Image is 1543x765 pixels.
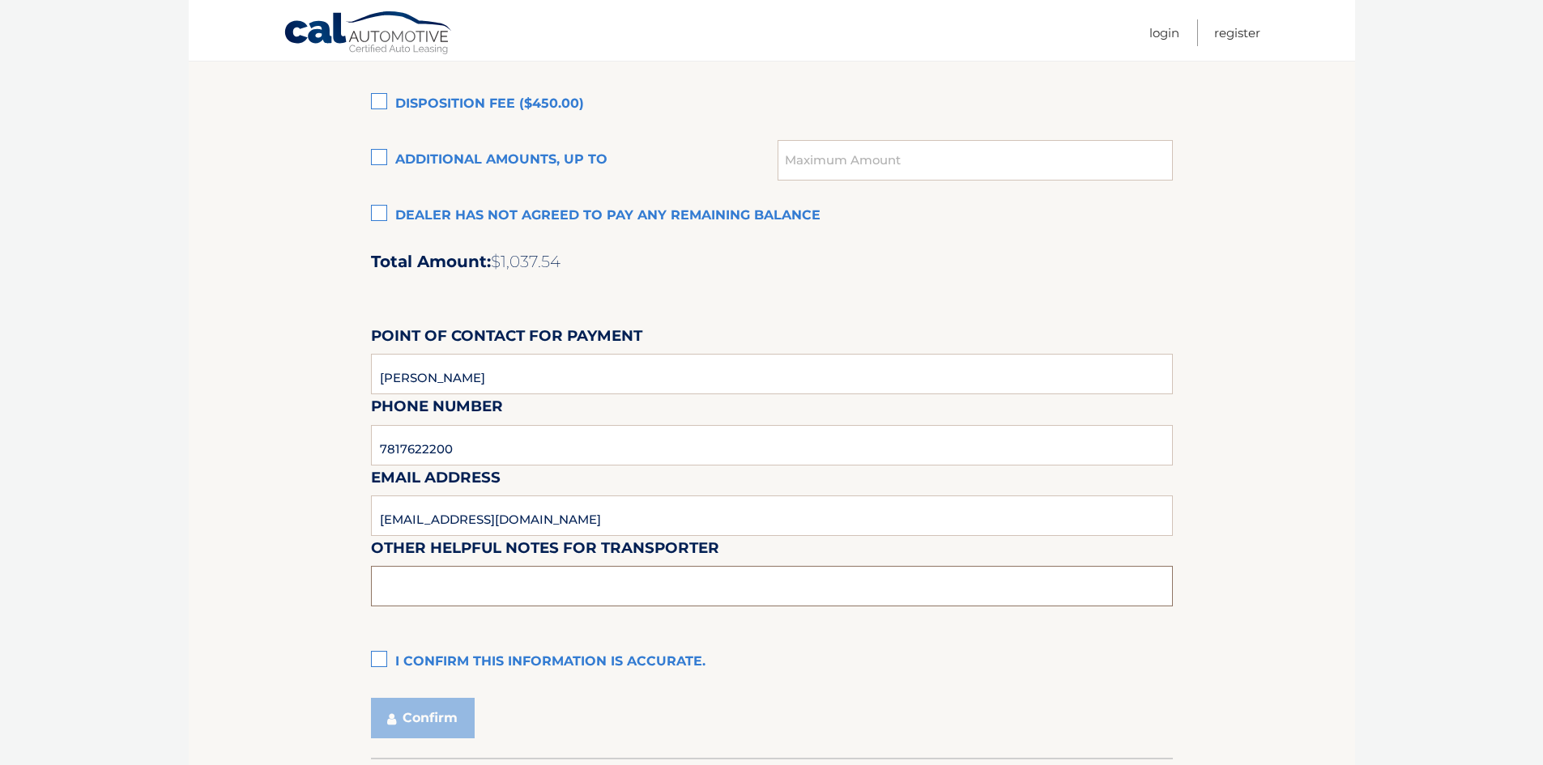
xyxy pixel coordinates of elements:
[371,324,642,354] label: Point of Contact for Payment
[778,140,1172,181] input: Maximum Amount
[1149,19,1179,46] a: Login
[371,88,1173,121] label: Disposition Fee ($450.00)
[371,646,1173,678] label: I confirm this information is accurate.
[1214,19,1260,46] a: Register
[371,465,501,495] label: Email Address
[371,144,778,176] label: Additional amounts, up to
[371,536,719,566] label: Other helpful notes for transporter
[371,252,1173,272] h2: Total Amount:
[371,698,475,738] button: Confirm
[371,200,1173,232] label: Dealer has not agreed to pay any remaining balance
[283,11,454,57] a: Cal Automotive
[491,252,561,271] span: $1,037.54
